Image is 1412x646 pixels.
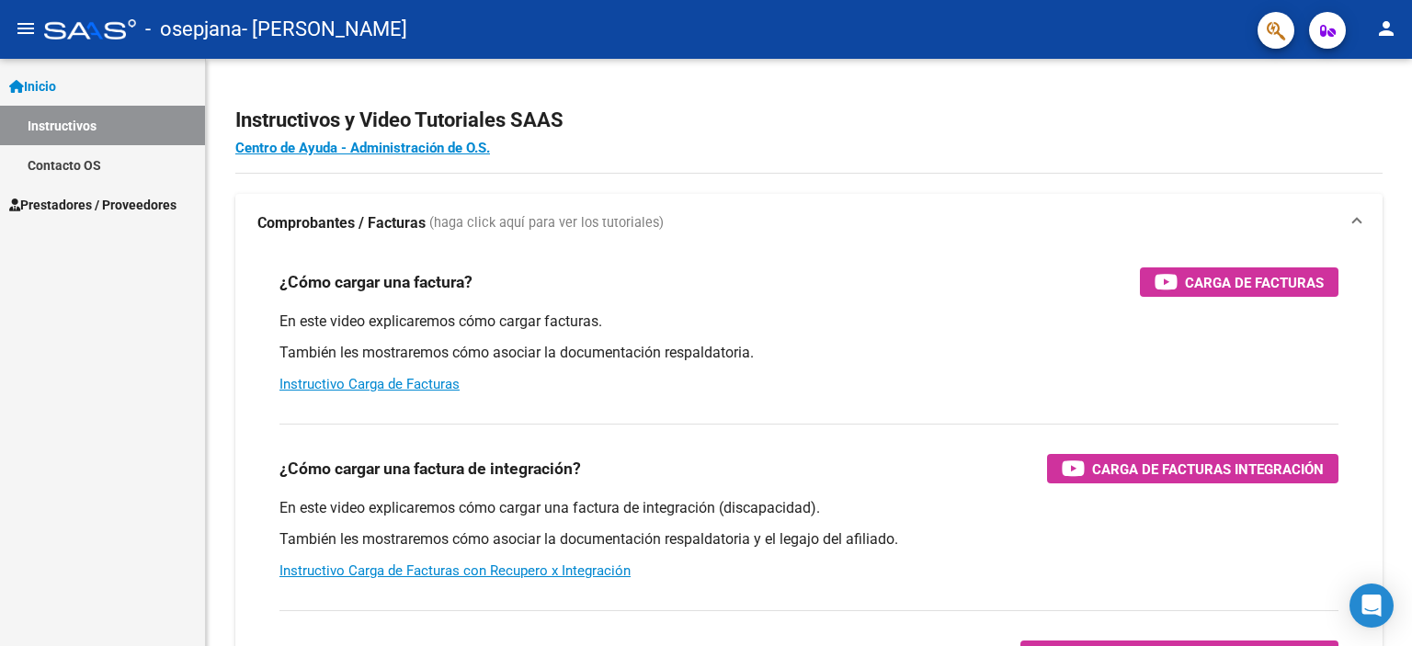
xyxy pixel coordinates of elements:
span: Carga de Facturas [1185,271,1324,294]
p: También les mostraremos cómo asociar la documentación respaldatoria. [279,343,1338,363]
span: Inicio [9,76,56,96]
mat-icon: menu [15,17,37,40]
span: Carga de Facturas Integración [1092,458,1324,481]
span: - osepjana [145,9,242,50]
p: En este video explicaremos cómo cargar una factura de integración (discapacidad). [279,498,1338,518]
button: Carga de Facturas Integración [1047,454,1338,483]
mat-icon: person [1375,17,1397,40]
button: Carga de Facturas [1140,267,1338,297]
a: Centro de Ayuda - Administración de O.S. [235,140,490,156]
h3: ¿Cómo cargar una factura de integración? [279,456,581,482]
div: Open Intercom Messenger [1349,584,1394,628]
span: - [PERSON_NAME] [242,9,407,50]
span: (haga click aquí para ver los tutoriales) [429,213,664,233]
strong: Comprobantes / Facturas [257,213,426,233]
p: En este video explicaremos cómo cargar facturas. [279,312,1338,332]
h2: Instructivos y Video Tutoriales SAAS [235,103,1383,138]
p: También les mostraremos cómo asociar la documentación respaldatoria y el legajo del afiliado. [279,529,1338,550]
h3: ¿Cómo cargar una factura? [279,269,473,295]
span: Prestadores / Proveedores [9,195,176,215]
mat-expansion-panel-header: Comprobantes / Facturas (haga click aquí para ver los tutoriales) [235,194,1383,253]
a: Instructivo Carga de Facturas [279,376,460,392]
a: Instructivo Carga de Facturas con Recupero x Integración [279,562,631,579]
